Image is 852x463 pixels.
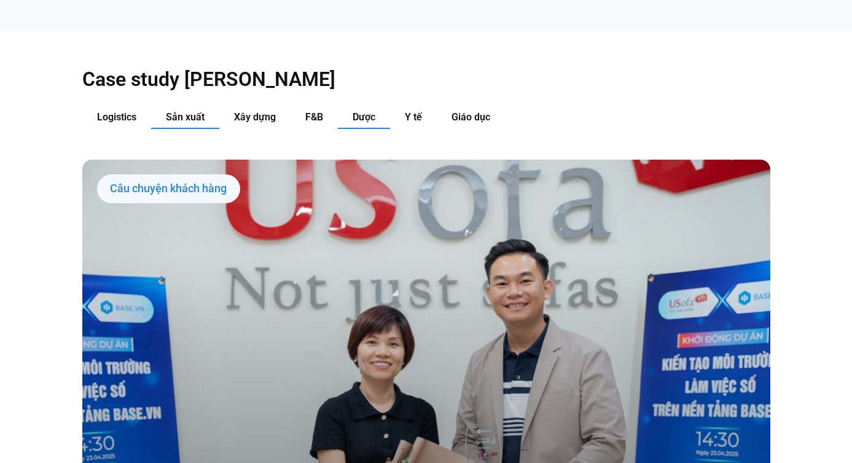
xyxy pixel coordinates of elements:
span: Sản xuất [166,111,205,123]
h2: Case study [PERSON_NAME] [82,67,770,91]
span: Dược [353,111,375,123]
div: Câu chuyện khách hàng [97,174,240,204]
span: F&B [305,111,323,123]
span: Xây dựng [234,111,276,123]
span: Y tế [405,111,422,123]
span: Logistics [97,111,136,123]
span: Giáo dục [451,111,490,123]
